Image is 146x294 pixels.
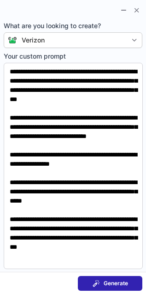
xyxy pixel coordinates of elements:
span: Generate [104,280,128,287]
span: Your custom prompt [4,52,143,61]
div: Verizon [22,36,45,45]
button: Generate [78,276,142,291]
img: Connie from ContactOut [4,36,17,44]
textarea: Your custom prompt [4,63,143,269]
span: What are you looking to create? [4,21,142,30]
